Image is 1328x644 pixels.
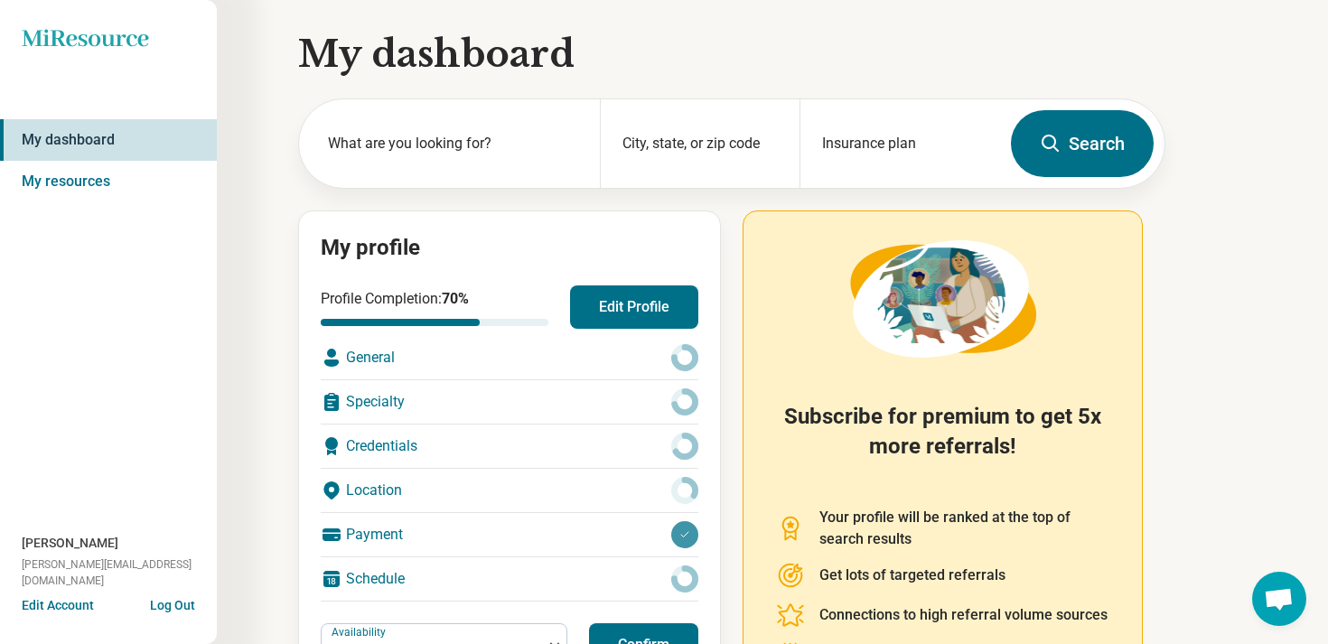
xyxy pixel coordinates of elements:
button: Search [1011,110,1154,177]
button: Log Out [150,596,195,611]
h1: My dashboard [298,29,1165,79]
div: Payment [321,513,698,556]
div: General [321,336,698,379]
label: Availability [332,626,389,639]
span: 70 % [442,290,469,307]
span: [PERSON_NAME][EMAIL_ADDRESS][DOMAIN_NAME] [22,556,217,589]
h2: Subscribe for premium to get 5x more referrals! [776,402,1109,485]
p: Connections to high referral volume sources [819,604,1108,626]
div: Open chat [1252,572,1306,626]
span: [PERSON_NAME] [22,534,118,553]
div: Location [321,469,698,512]
p: Get lots of targeted referrals [819,565,1005,586]
label: What are you looking for? [328,133,578,154]
div: Credentials [321,425,698,468]
div: Specialty [321,380,698,424]
h2: My profile [321,233,698,264]
button: Edit Profile [570,285,698,329]
div: Schedule [321,557,698,601]
p: Your profile will be ranked at the top of search results [819,507,1109,550]
button: Edit Account [22,596,94,615]
div: Profile Completion: [321,288,548,326]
